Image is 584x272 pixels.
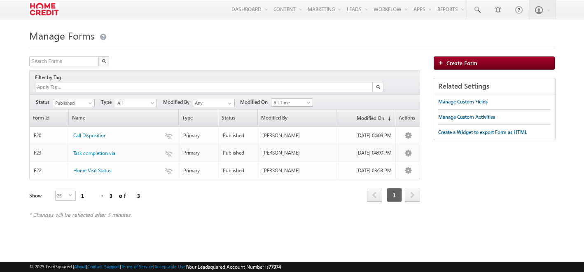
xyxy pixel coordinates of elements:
[29,29,95,42] span: Manage Forms
[193,99,235,107] input: Type to Search
[115,99,157,107] a: All
[405,188,420,202] span: next
[240,98,271,106] span: Modified On
[183,149,215,157] div: Primary
[73,132,107,138] span: Call Disposition
[376,85,380,89] img: Search
[446,59,477,66] span: Create Form
[53,99,95,107] a: Published
[387,188,402,202] span: 1
[262,167,333,174] div: [PERSON_NAME]
[384,115,391,122] span: (sorted descending)
[438,125,527,140] a: Create a Widget to export Form as HTML
[73,150,115,156] span: Task completion via
[81,191,140,200] div: 1 - 3 of 3
[219,110,257,127] span: Status
[115,99,154,107] span: All
[69,110,179,127] a: Name
[367,189,382,202] a: prev
[29,2,59,16] img: Custom Logo
[179,110,218,127] span: Type
[56,191,69,200] span: 25
[405,189,420,202] a: next
[438,98,488,106] div: Manage Custom Fields
[73,132,107,139] a: Call Disposition
[29,192,49,199] div: Show
[163,98,193,106] span: Modified By
[367,188,382,202] span: prev
[30,110,68,127] a: Form Id
[438,129,527,136] div: Create a Widget to export Form as HTML
[29,211,420,218] div: * Changes will be reflected after 5 minutes.
[224,99,234,108] a: Show All Items
[101,98,115,106] span: Type
[34,132,65,139] div: F20
[73,167,111,174] span: Home Visit Status
[34,149,65,157] div: F23
[223,167,254,174] div: Published
[262,149,333,157] div: [PERSON_NAME]
[73,150,115,157] a: Task completion via
[35,73,64,82] div: Filter by Tag
[121,264,153,269] a: Terms of Service
[87,264,120,269] a: Contact Support
[438,110,495,124] a: Manage Custom Activities
[183,167,215,174] div: Primary
[187,264,281,270] span: Your Leadsquared Account Number is
[53,99,92,107] span: Published
[74,264,86,269] a: About
[154,264,186,269] a: Acceptable Use
[341,132,392,139] div: [DATE] 04:09 PM
[438,94,488,109] a: Manage Custom Fields
[434,78,556,94] div: Related Settings
[341,149,392,157] div: [DATE] 04:00 PM
[258,110,336,127] a: Modified By
[396,110,420,127] span: Actions
[73,167,111,174] a: Home Visit Status
[36,84,85,91] input: Apply Tag...
[34,167,65,174] div: F22
[337,110,395,127] a: Modified On(sorted descending)
[223,132,254,139] div: Published
[183,132,215,139] div: Primary
[69,193,75,197] span: select
[36,98,53,106] span: Status
[438,113,495,121] div: Manage Custom Activities
[341,167,392,174] div: [DATE] 03:53 PM
[223,149,254,157] div: Published
[271,98,313,107] a: All Time
[262,132,333,139] div: [PERSON_NAME]
[438,60,446,65] img: add_icon.png
[269,264,281,270] span: 77974
[271,99,311,106] span: All Time
[102,59,106,63] img: Search
[29,263,281,271] span: © 2025 LeadSquared | | | | |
